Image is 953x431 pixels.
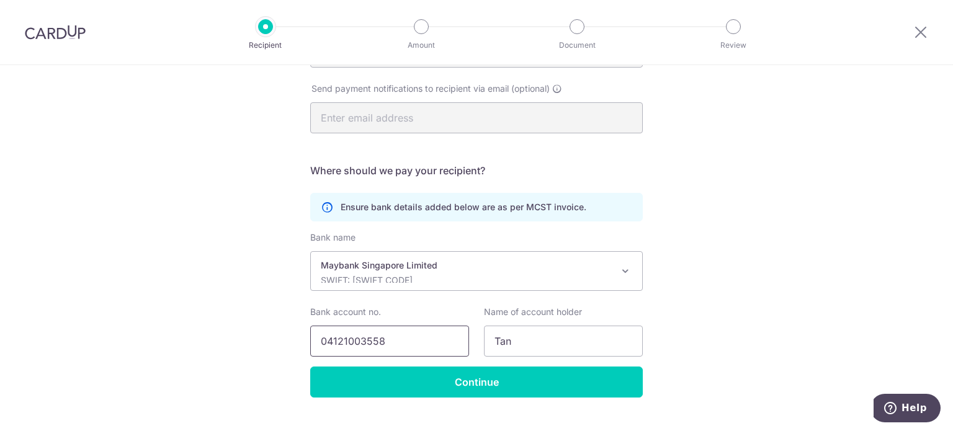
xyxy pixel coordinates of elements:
label: Bank account no. [310,306,381,318]
label: Name of account holder [484,306,582,318]
p: Recipient [220,39,311,51]
h5: Where should we pay your recipient? [310,163,643,178]
p: Ensure bank details added below are as per MCST invoice. [341,201,586,213]
span: Maybank Singapore Limited [310,251,643,291]
p: Document [531,39,623,51]
p: Maybank Singapore Limited [321,259,612,272]
input: Enter email address [310,102,643,133]
label: Bank name [310,231,356,244]
iframe: Opens a widget where you can find more information [874,394,941,425]
p: Amount [375,39,467,51]
img: CardUp [25,25,86,40]
input: Continue [310,367,643,398]
span: Maybank Singapore Limited [311,252,642,290]
p: Review [687,39,779,51]
span: Send payment notifications to recipient via email (optional) [311,82,550,95]
p: SWIFT: [SWIFT_CODE] [321,274,612,287]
